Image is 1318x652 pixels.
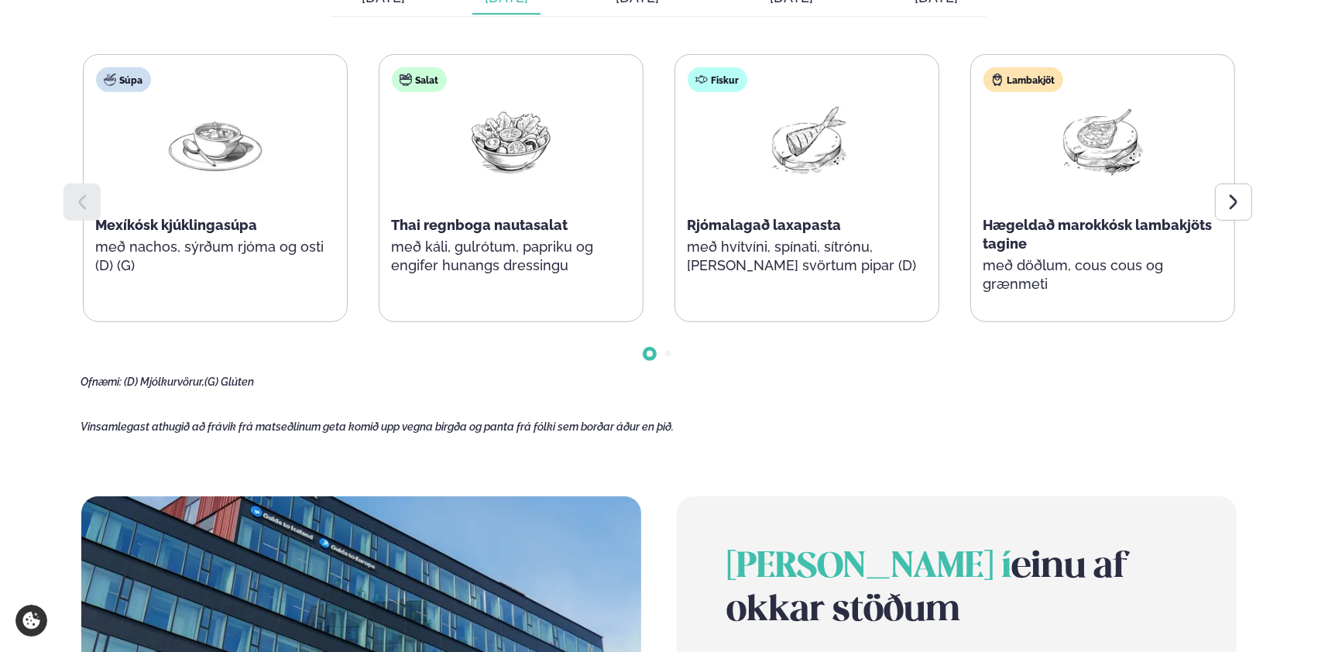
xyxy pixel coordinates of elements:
span: Thai regnboga nautasalat [392,217,568,233]
span: (G) Glúten [205,376,255,388]
p: með hvítvíni, spínati, sítrónu, [PERSON_NAME] svörtum pipar (D) [688,238,926,275]
img: Lamb.svg [991,74,1004,86]
img: soup.svg [104,74,116,86]
span: Ofnæmi: [81,376,122,388]
span: Go to slide 1 [647,351,653,357]
div: Lambakjöt [983,67,1063,92]
span: Go to slide 2 [665,351,671,357]
img: salad.svg [400,74,412,86]
span: Mexíkósk kjúklingasúpa [96,217,258,233]
div: Súpa [96,67,151,92]
img: Soup.png [166,105,265,177]
span: Hægeldað marokkósk lambakjöts tagine [983,217,1213,252]
p: með káli, gulrótum, papriku og engifer hunangs dressingu [392,238,630,275]
p: með nachos, sýrðum rjóma og osti (D) (G) [96,238,335,275]
span: [PERSON_NAME] í [726,551,1011,585]
img: Lamb-Meat.png [1053,105,1152,176]
span: Rjómalagað laxapasta [688,217,842,233]
p: með döðlum, cous cous og grænmeti [983,256,1222,293]
span: (D) Mjólkurvörur, [125,376,205,388]
div: Salat [392,67,447,92]
div: Fiskur [688,67,747,92]
img: Fish.png [757,105,856,176]
img: fish.svg [695,74,708,86]
span: Vinsamlegast athugið að frávik frá matseðlinum geta komið upp vegna birgða og panta frá fólki sem... [81,420,674,433]
a: Cookie settings [15,605,47,637]
img: Salad.png [462,105,561,176]
h2: einu af okkar stöðum [726,546,1188,633]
